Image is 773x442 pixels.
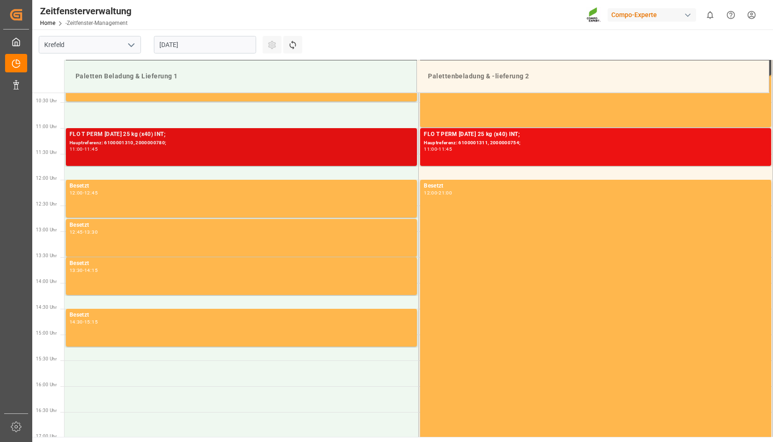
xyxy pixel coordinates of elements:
[424,190,437,196] font: 12:00
[70,267,83,273] font: 13:30
[36,253,57,258] font: 13:30 Uhr
[83,229,84,235] font: -
[40,20,55,26] a: Home
[428,72,529,80] font: Palettenbeladung & -lieferung 2
[36,176,57,181] font: 12:00 Uhr
[611,11,657,18] font: Compo-Experte
[84,229,98,235] font: 13:30
[720,5,741,25] button: Hilfecenter
[70,131,165,137] font: FLO T PERM [DATE] 25 kg (x40) INT;
[424,183,443,189] font: Besetzt
[36,434,57,439] font: 17:00 Uhr
[439,190,452,196] font: 21:00
[424,140,521,145] font: Hauptreferenz: 6100001311, 2000000754;
[700,5,720,25] button: zeige 0 neue Benachrichtigungen
[586,7,601,23] img: Screenshot%202023-09-29%20at%2010.02.21.png_1712312052.png
[83,319,84,325] font: -
[36,124,57,129] font: 11:00 Uhr
[36,201,57,206] font: 12:30 Uhr
[70,260,89,266] font: Besetzt
[437,190,439,196] font: -
[36,98,57,103] font: 10:30 Uhr
[70,183,89,189] font: Besetzt
[76,72,177,80] font: Paletten Beladung & Lieferung 1
[36,227,57,232] font: 13:00 Uhr
[36,408,57,413] font: 16:30 Uhr
[36,150,57,155] font: 11:30 Uhr
[40,6,131,17] font: Zeitfensterverwaltung
[70,146,83,152] font: 11:00
[70,312,89,318] font: Besetzt
[70,229,83,235] font: 12:45
[70,319,83,325] font: 14:30
[439,146,452,152] font: 11:45
[70,140,166,145] font: Hauptreferenz: 6100001310, 2000000780;
[608,6,700,24] button: Compo-Experte
[83,267,84,273] font: -
[36,382,57,387] font: 16:00 Uhr
[424,131,520,137] font: FLO T PERM [DATE] 25 kg (x40) INT;
[83,190,84,196] font: -
[70,222,89,228] font: Besetzt
[36,279,57,284] font: 14:00 Uhr
[437,146,439,152] font: -
[83,146,84,152] font: -
[124,38,138,52] button: Menü öffnen
[84,146,98,152] font: 11:45
[84,190,98,196] font: 12:45
[36,330,57,336] font: 15:00 Uhr
[36,305,57,310] font: 14:30 Uhr
[154,36,256,53] input: TT.MM.JJJJ
[84,319,98,325] font: 15:15
[70,190,83,196] font: 12:00
[39,36,141,53] input: Zum Suchen/Auswählen eingeben
[424,146,437,152] font: 11:00
[36,356,57,361] font: 15:30 Uhr
[84,267,98,273] font: 14:15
